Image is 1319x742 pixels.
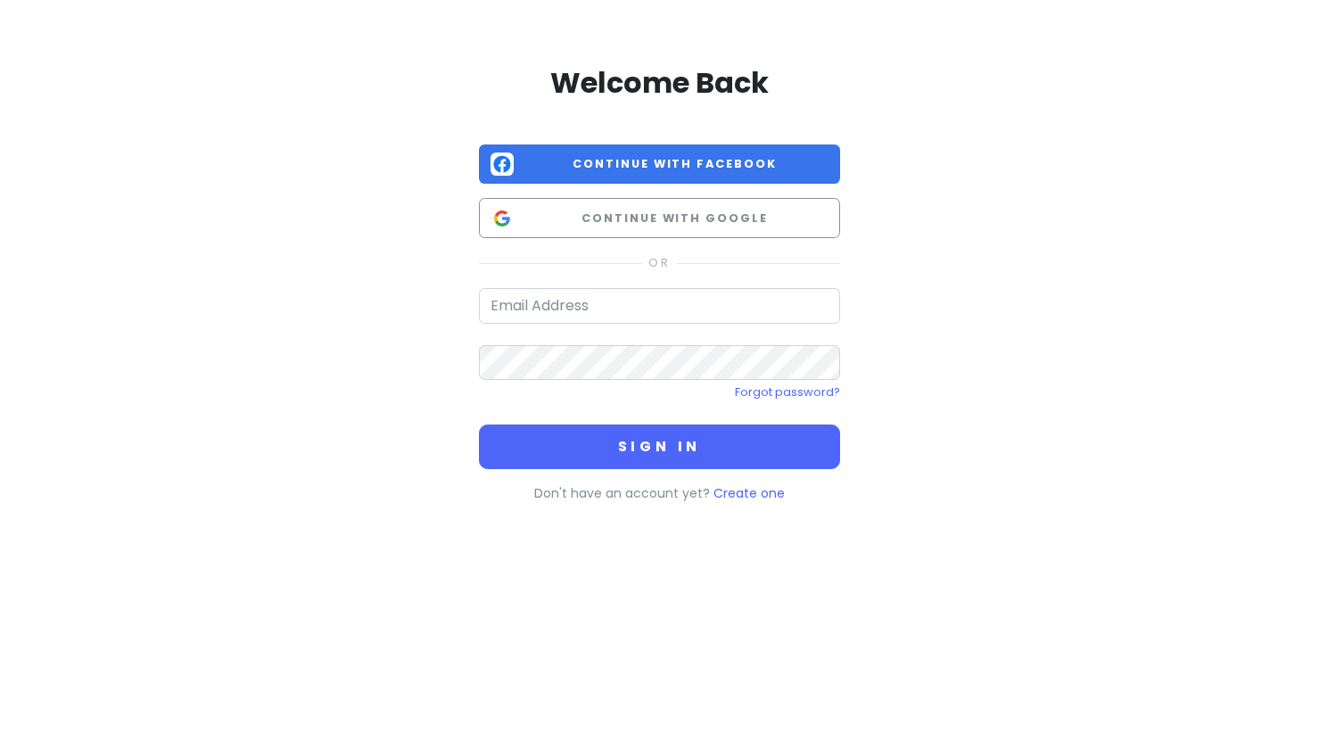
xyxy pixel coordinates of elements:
a: Create one [713,484,785,502]
h2: Welcome Back [479,64,840,102]
img: Google logo [491,207,514,230]
p: Don't have an account yet? [479,483,840,503]
button: Sign in [479,425,840,469]
input: Email Address [479,288,840,324]
button: Continue with Google [479,198,840,238]
button: Continue with Facebook [479,144,840,185]
span: Continue with Google [521,210,828,227]
span: Continue with Facebook [521,155,828,173]
img: Facebook logo [491,153,514,176]
a: Forgot password? [735,384,840,400]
